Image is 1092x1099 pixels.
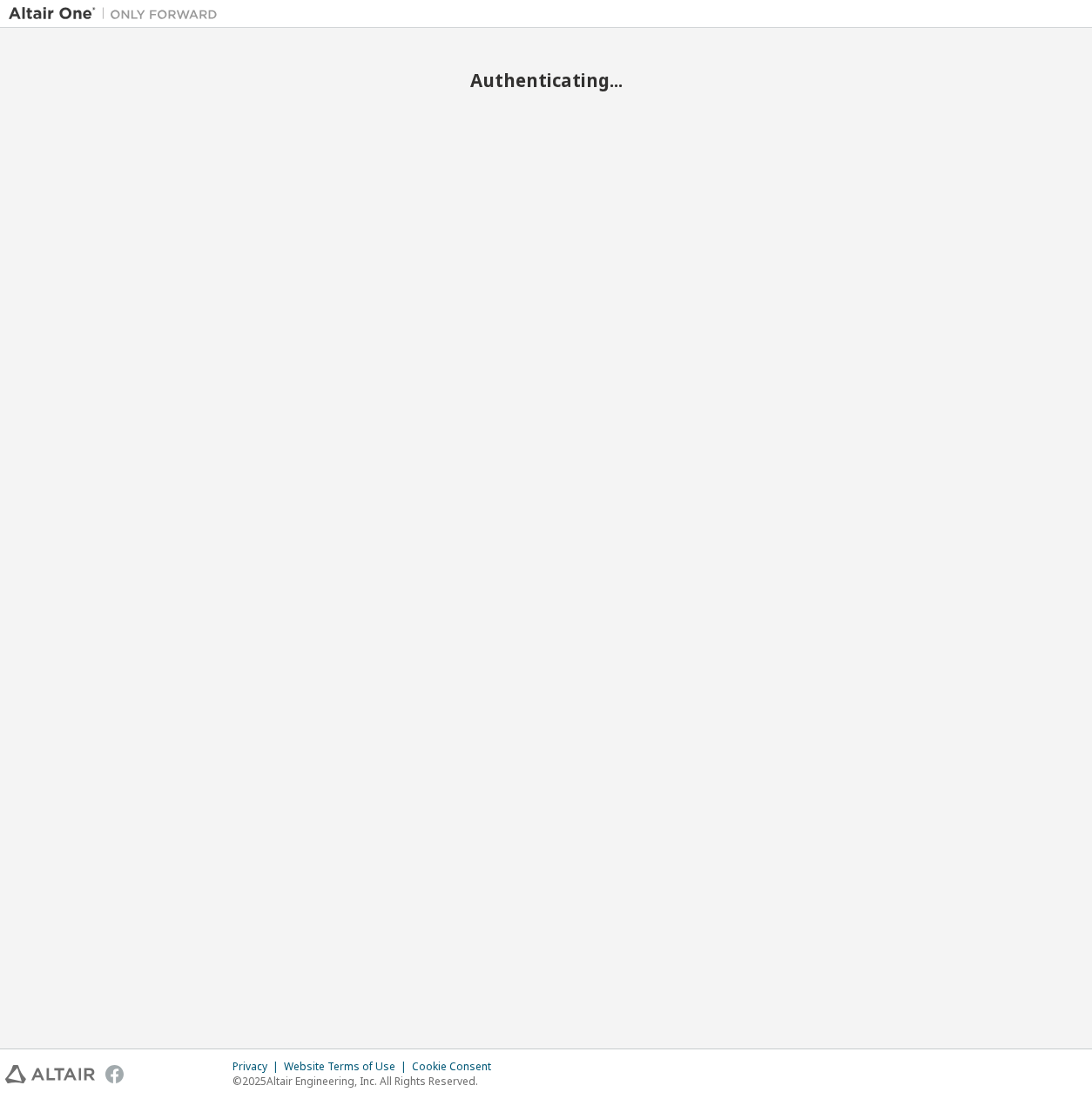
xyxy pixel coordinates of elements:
img: facebook.svg [105,1065,124,1083]
div: Website Terms of Use [284,1060,412,1074]
div: Privacy [233,1060,284,1074]
h2: Authenticating... [9,69,1083,91]
p: © 2025 Altair Engineering, Inc. All Rights Reserved. [233,1074,502,1089]
div: Cookie Consent [412,1060,502,1074]
img: Altair One [9,5,226,23]
img: altair_logo.svg [5,1065,95,1083]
